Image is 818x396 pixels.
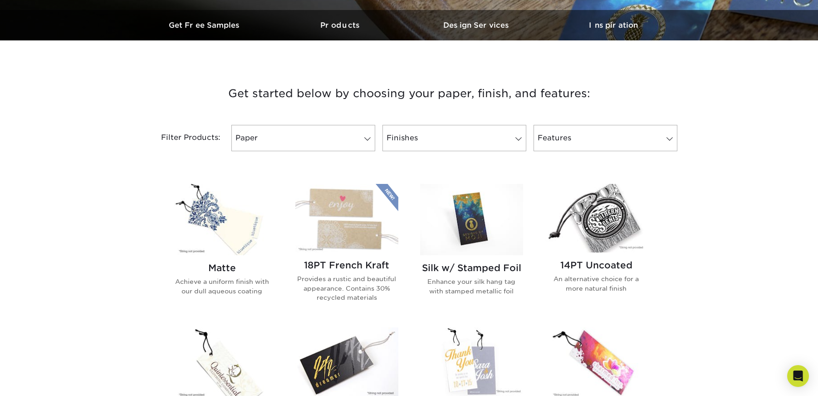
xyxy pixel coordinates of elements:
img: 14PT Uncoated Hang Tags [545,184,648,252]
a: 14PT Uncoated Hang Tags 14PT Uncoated An alternative choice for a more natural finish [545,184,648,317]
h2: 18PT French Kraft [295,260,398,271]
a: Finishes [382,125,526,151]
p: Achieve a uniform finish with our dull aqueous coating [171,277,274,296]
h3: Products [273,21,409,30]
a: 18PT French Kraft Hang Tags 18PT French Kraft Provides a rustic and beautiful appearance. Contain... [295,184,398,317]
a: Products [273,10,409,40]
a: Paper [231,125,375,151]
img: Velvet Laminated Hang Tags [420,327,523,396]
a: Inspiration [545,10,681,40]
div: Open Intercom Messenger [787,365,809,387]
a: Features [534,125,677,151]
img: Matte Hang Tags [171,184,274,255]
a: Design Services [409,10,545,40]
img: 18PT French Kraft Hang Tags [295,184,398,252]
img: New Product [376,184,398,211]
h3: Get started below by choosing your paper, finish, and features: [144,73,675,114]
h2: Matte [171,262,274,273]
h3: Inspiration [545,21,681,30]
h2: Silk w/ Stamped Foil [420,262,523,273]
img: Silk w/ Stamped Foil Hang Tags [420,184,523,255]
p: An alternative choice for a more natural finish [545,274,648,293]
p: Enhance your silk hang tag with stamped metallic foil [420,277,523,296]
p: Provides a rustic and beautiful appearance. Contains 30% recycled materials [295,274,398,302]
h2: 14PT Uncoated [545,260,648,271]
a: Matte Hang Tags Matte Achieve a uniform finish with our dull aqueous coating [171,184,274,317]
h3: Design Services [409,21,545,30]
div: Filter Products: [137,125,228,151]
a: Get Free Samples [137,10,273,40]
h3: Get Free Samples [137,21,273,30]
a: Silk w/ Stamped Foil Hang Tags Silk w/ Stamped Foil Enhance your silk hang tag with stamped metal... [420,184,523,317]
